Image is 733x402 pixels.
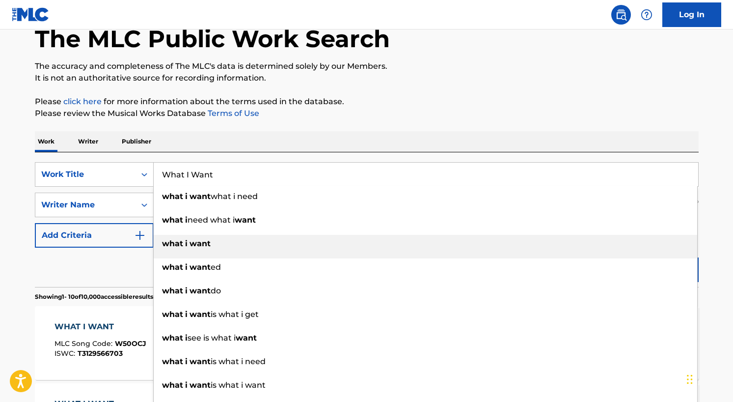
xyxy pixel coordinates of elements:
strong: i [185,380,188,390]
strong: i [185,310,188,319]
strong: want [190,239,211,248]
strong: i [185,286,188,295]
strong: want [190,262,211,272]
strong: i [185,262,188,272]
strong: what [162,239,183,248]
strong: want [190,286,211,295]
span: MLC Song Code : [54,339,115,348]
span: what i need [211,192,258,201]
strong: what [162,262,183,272]
p: Work [35,131,57,152]
span: is what i get [211,310,259,319]
strong: i [185,215,188,225]
span: see is what i [188,333,236,343]
span: is what i need [211,357,266,366]
strong: i [185,192,188,201]
p: Please for more information about the terms used in the database. [35,96,699,108]
a: click here [63,97,102,106]
strong: want [190,310,211,319]
strong: want [190,357,211,366]
span: ISWC : [54,349,78,358]
a: Public Search [611,5,631,25]
span: T3129566703 [78,349,123,358]
div: WHAT I WANT [54,321,146,333]
strong: what [162,380,183,390]
strong: what [162,286,183,295]
strong: what [162,192,183,201]
p: It is not an authoritative source for recording information. [35,72,699,84]
span: ed [211,262,221,272]
span: need what i [188,215,235,225]
a: WHAT I WANTMLC Song Code:W50OCJISWC:T3129566703Writers (1)[PERSON_NAME]Recording Artists (0)Total... [35,306,699,380]
div: Work Title [41,169,130,180]
button: Add Criteria [35,223,154,248]
strong: what [162,357,183,366]
div: チャットウィジェット [684,355,733,402]
img: search [615,9,627,21]
p: Please review the Musical Works Database [35,108,699,119]
img: help [641,9,652,21]
strong: what [162,215,183,225]
form: Search Form [35,162,699,287]
span: is what i want [211,380,266,390]
div: ドラッグ [687,365,693,394]
img: MLC Logo [12,7,50,22]
strong: want [190,192,211,201]
div: Writer Name [41,199,130,211]
strong: what [162,310,183,319]
a: Log In [662,2,721,27]
strong: want [235,215,256,225]
p: The accuracy and completeness of The MLC's data is determined solely by our Members. [35,60,699,72]
p: Writer [75,131,101,152]
iframe: Chat Widget [684,355,733,402]
strong: what [162,333,183,343]
p: Showing 1 - 10 of 10,000 accessible results (Total 1,220,361 ) [35,292,199,301]
strong: i [185,357,188,366]
span: W50OCJ [115,339,146,348]
div: Help [637,5,656,25]
span: do [211,286,221,295]
strong: want [190,380,211,390]
h1: The MLC Public Work Search [35,24,390,54]
strong: i [185,239,188,248]
strong: i [185,333,188,343]
strong: want [236,333,257,343]
img: 9d2ae6d4665cec9f34b9.svg [134,230,146,241]
a: Terms of Use [206,109,259,118]
p: Publisher [119,131,154,152]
